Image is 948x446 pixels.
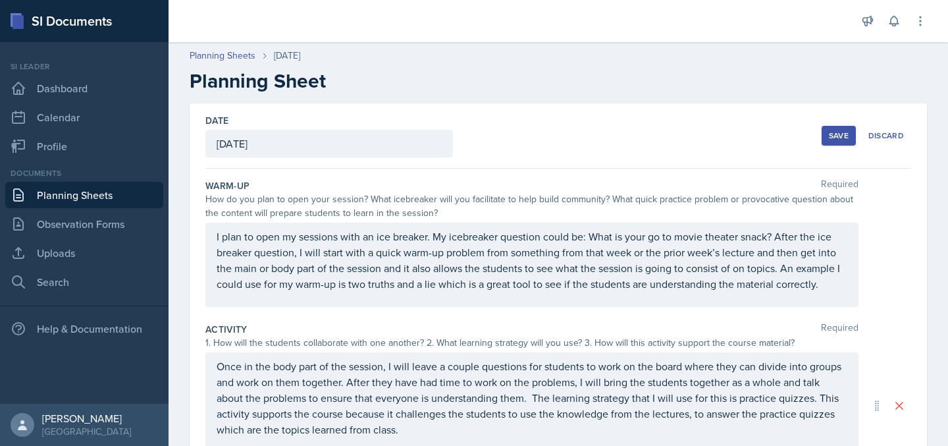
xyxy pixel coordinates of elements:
label: Warm-Up [205,179,250,192]
div: Discard [868,130,904,141]
button: Save [822,126,856,146]
label: Date [205,114,228,127]
div: [PERSON_NAME] [42,412,131,425]
span: Required [821,323,858,336]
div: Save [829,130,849,141]
a: Planning Sheets [5,182,163,208]
span: Required [821,179,858,192]
a: Search [5,269,163,295]
a: Calendar [5,104,163,130]
button: Discard [861,126,911,146]
h2: Planning Sheet [190,69,927,93]
div: [DATE] [274,49,300,63]
a: Planning Sheets [190,49,255,63]
div: Documents [5,167,163,179]
div: How do you plan to open your session? What icebreaker will you facilitate to help build community... [205,192,858,220]
div: 1. How will the students collaborate with one another? 2. What learning strategy will you use? 3.... [205,336,858,350]
div: [GEOGRAPHIC_DATA] [42,425,131,438]
a: Observation Forms [5,211,163,237]
p: I plan to open my sessions with an ice breaker. My icebreaker question could be: What is your go ... [217,229,847,292]
p: Once in the body part of the session, I will leave a couple questions for students to work on the... [217,358,847,437]
a: Uploads [5,240,163,266]
div: Help & Documentation [5,316,163,342]
label: Activity [205,323,248,336]
a: Dashboard [5,75,163,101]
a: Profile [5,133,163,159]
div: Si leader [5,61,163,72]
